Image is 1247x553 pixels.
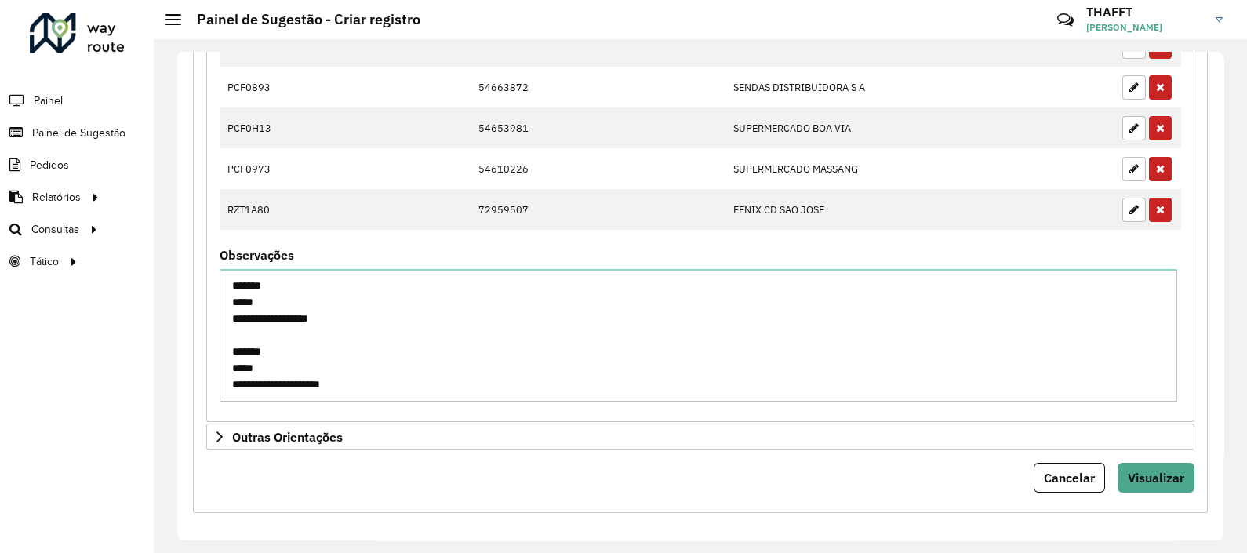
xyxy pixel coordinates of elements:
a: Outras Orientações [206,424,1194,450]
span: Cancelar [1044,470,1095,486]
span: [PERSON_NAME] [1086,20,1204,35]
td: SUPERMERCADO BOA VIA [725,107,969,148]
td: 54653981 [470,107,725,148]
span: Pedidos [30,157,69,173]
td: RZT1A80 [220,189,322,230]
span: Painel [34,93,63,109]
a: Contato Rápido [1049,3,1082,37]
span: Painel de Sugestão [32,125,125,141]
td: 54610226 [470,148,725,189]
td: SUPERMERCADO MASSANG [725,148,969,189]
h2: Painel de Sugestão - Criar registro [181,11,420,28]
span: Outras Orientações [232,431,343,443]
td: PCF0893 [220,67,322,107]
span: Relatórios [32,189,81,206]
span: Visualizar [1128,470,1184,486]
td: 54663872 [470,67,725,107]
button: Visualizar [1118,463,1194,493]
td: PCF0H13 [220,107,322,148]
td: SENDAS DISTRIBUIDORA S A [725,67,969,107]
span: Consultas [31,221,79,238]
span: Tático [30,253,59,270]
td: FENIX CD SAO JOSE [725,189,969,230]
button: Cancelar [1034,463,1105,493]
label: Observações [220,246,294,264]
td: PCF0973 [220,148,322,189]
td: 72959507 [470,189,725,230]
h3: THAFFT [1086,5,1204,20]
